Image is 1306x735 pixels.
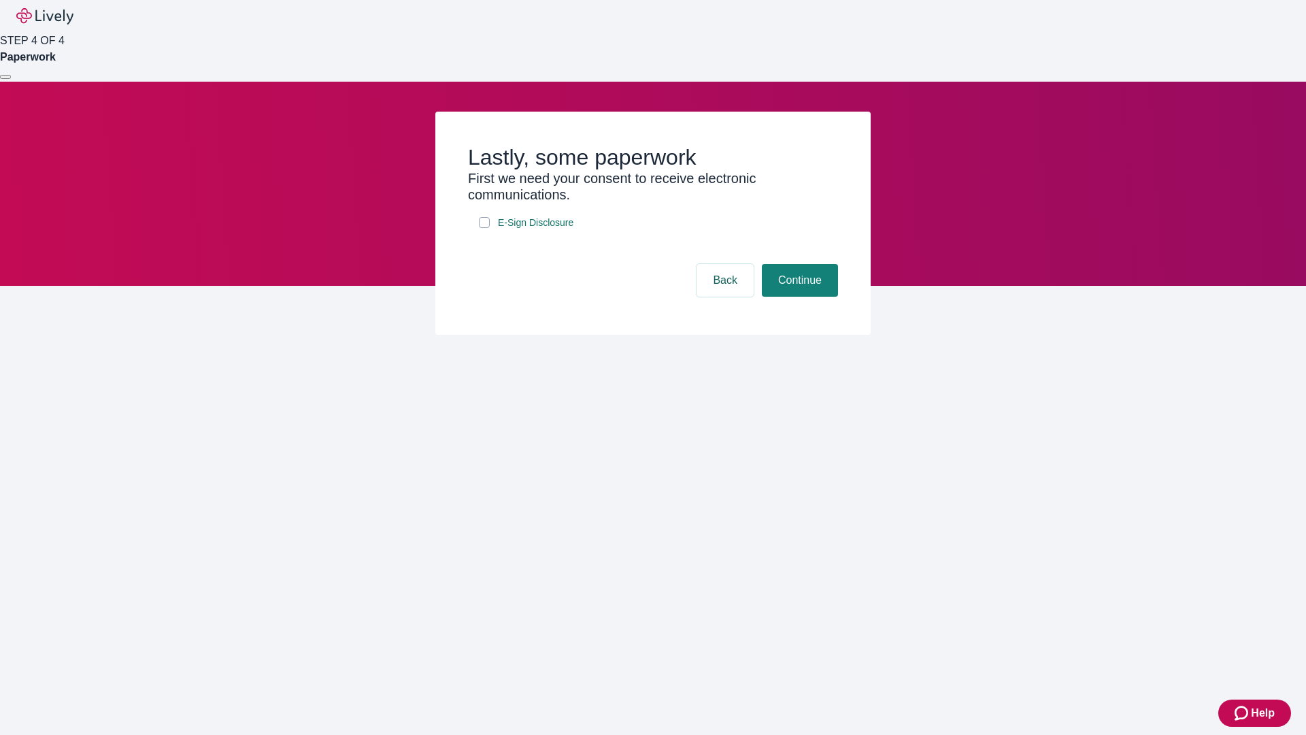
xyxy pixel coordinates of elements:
svg: Zendesk support icon [1235,705,1251,721]
button: Continue [762,264,838,297]
h3: First we need your consent to receive electronic communications. [468,170,838,203]
span: Help [1251,705,1275,721]
h2: Lastly, some paperwork [468,144,838,170]
button: Back [697,264,754,297]
span: E-Sign Disclosure [498,216,573,230]
button: Zendesk support iconHelp [1218,700,1291,727]
a: e-sign disclosure document [495,214,576,231]
img: Lively [16,8,73,24]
